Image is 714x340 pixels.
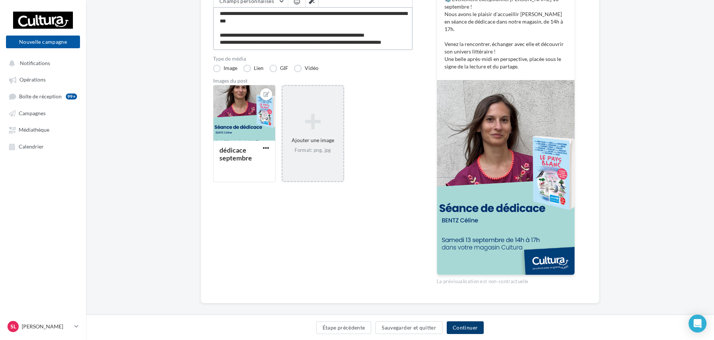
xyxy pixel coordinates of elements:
span: SL [10,323,16,330]
a: SL [PERSON_NAME] [6,319,80,334]
span: Médiathèque [19,127,49,133]
div: dédicace septembre [219,146,252,162]
button: Nouvelle campagne [6,36,80,48]
span: Campagnes [19,110,46,116]
a: Campagnes [4,106,81,120]
label: Image [213,65,237,72]
span: Notifications [20,60,50,66]
button: Notifications [4,56,79,70]
div: Open Intercom Messenger [689,315,707,333]
a: Opérations [4,73,81,86]
div: Images du post [213,78,413,83]
a: Médiathèque [4,123,81,136]
button: Continuer [447,321,484,334]
div: La prévisualisation est non-contractuelle [437,275,575,285]
button: Sauvegarder et quitter [375,321,443,334]
a: Boîte de réception99+ [4,89,81,103]
a: Calendrier [4,140,81,153]
label: GIF [270,65,288,72]
label: Type de média [213,56,413,61]
label: Vidéo [294,65,318,72]
p: [PERSON_NAME] [22,323,71,330]
span: Opérations [19,77,46,83]
span: Boîte de réception [19,93,62,99]
div: 99+ [66,94,77,99]
button: Étape précédente [316,321,372,334]
span: Calendrier [19,143,44,150]
label: Lien [243,65,264,72]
